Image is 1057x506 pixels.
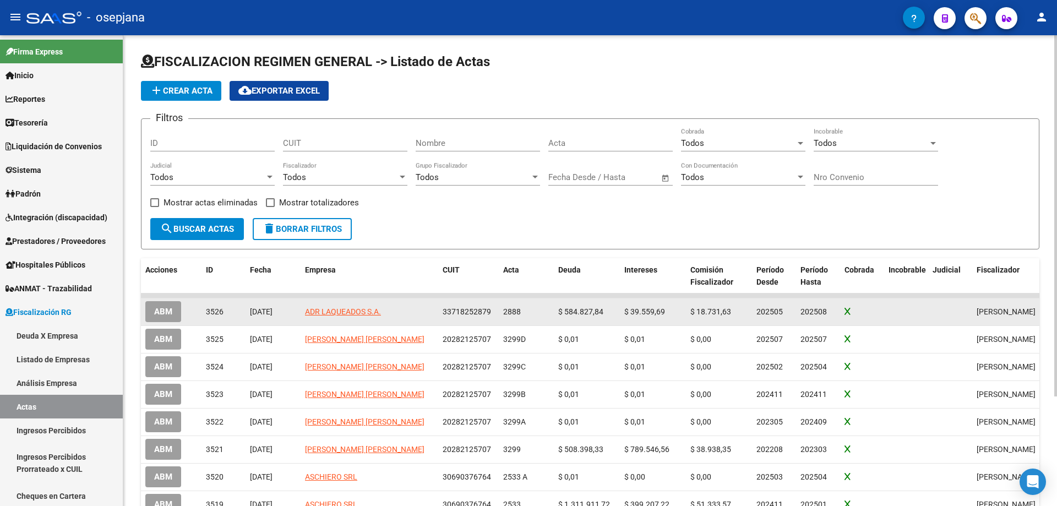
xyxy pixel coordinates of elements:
span: Hospitales Públicos [6,259,85,271]
span: Padrón [6,188,41,200]
span: ANMAT - Trazabilidad [6,282,92,295]
span: $ 789.546,56 [624,445,669,454]
span: [DATE] [250,445,273,454]
span: Incobrable [889,265,926,274]
span: 20282125707 [443,417,491,426]
span: Empresa [305,265,336,274]
span: Acciones [145,265,177,274]
span: $ 584.827,84 [558,307,603,316]
datatable-header-cell: Empresa [301,258,438,295]
mat-icon: cloud_download [238,84,252,97]
span: Judicial [933,265,961,274]
datatable-header-cell: Acta [499,258,554,295]
datatable-header-cell: Acciones [141,258,201,295]
span: Tesorería [6,117,48,129]
span: $ 0,01 [624,390,645,399]
span: Bento Da Silva Tulio [977,362,1036,371]
span: [DATE] [250,472,273,481]
span: 202503 [756,472,783,481]
span: ABM [154,472,172,482]
span: Gonzalez Lautaro [977,307,1036,316]
mat-icon: menu [9,10,22,24]
span: ASCHIERO SRL [305,472,357,481]
span: 2888 [503,307,521,316]
span: Todos [150,172,173,182]
span: 3299A [503,417,526,426]
span: Inicio [6,69,34,81]
span: Gonzalez Lautaro [977,472,1036,481]
span: ID [206,265,213,274]
span: $ 0,01 [624,362,645,371]
span: $ 0,01 [558,417,579,426]
span: 20282125707 [443,445,491,454]
span: $ 0,01 [558,390,579,399]
span: 3299 [503,445,521,454]
span: $ 0,00 [690,335,711,344]
span: [DATE] [250,362,273,371]
span: 3521 [206,445,224,454]
span: Fecha [250,265,271,274]
datatable-header-cell: Fecha [246,258,301,295]
span: 202411 [756,390,783,399]
datatable-header-cell: ID [201,258,246,295]
span: Todos [416,172,439,182]
span: 20282125707 [443,362,491,371]
span: Fiscalizador [977,265,1020,274]
span: $ 508.398,33 [558,445,603,454]
button: Exportar EXCEL [230,81,329,101]
span: Integración (discapacidad) [6,211,107,224]
span: Mostrar actas eliminadas [164,196,258,209]
datatable-header-cell: Intereses [620,258,686,295]
datatable-header-cell: Incobrable [884,258,928,295]
mat-icon: person [1035,10,1048,24]
datatable-header-cell: Deuda [554,258,620,295]
span: Deuda [558,265,581,274]
span: Todos [814,138,837,148]
span: $ 38.938,35 [690,445,731,454]
datatable-header-cell: Fiscalizador [972,258,1055,295]
span: ABM [154,362,172,372]
span: [DATE] [250,390,273,399]
span: Bento Da Silva Tulio [977,390,1036,399]
span: 33718252879 [443,307,491,316]
span: [PERSON_NAME] [PERSON_NAME] [305,445,424,454]
mat-icon: search [160,222,173,235]
span: Exportar EXCEL [238,86,320,96]
datatable-header-cell: Período Hasta [796,258,840,295]
button: ABM [145,384,181,404]
button: ABM [145,329,181,349]
span: Acta [503,265,519,274]
span: Cobrada [844,265,874,274]
datatable-header-cell: CUIT [438,258,499,295]
button: Buscar Actas [150,218,244,240]
span: 3525 [206,335,224,344]
button: ABM [145,411,181,432]
span: Fiscalización RG [6,306,72,318]
span: $ 0,00 [690,472,711,481]
span: 202409 [800,417,827,426]
span: 3299B [503,390,526,399]
span: CUIT [443,265,460,274]
span: $ 0,01 [624,417,645,426]
span: 3526 [206,307,224,316]
span: Borrar Filtros [263,224,342,234]
div: Open Intercom Messenger [1020,469,1046,495]
span: $ 0,00 [690,362,711,371]
span: Bento Da Silva Tulio [977,335,1036,344]
button: ABM [145,439,181,459]
span: 3520 [206,472,224,481]
datatable-header-cell: Período Desde [752,258,796,295]
span: Liquidación de Convenios [6,140,102,153]
span: $ 0,01 [624,335,645,344]
span: 3299C [503,362,526,371]
button: Crear Acta [141,81,221,101]
button: ABM [145,466,181,487]
span: ABM [154,390,172,400]
span: [DATE] [250,307,273,316]
span: $ 0,01 [558,362,579,371]
span: Comisión Fiscalizador [690,265,733,287]
span: Firma Express [6,46,63,58]
span: ABM [154,335,172,345]
span: Mostrar totalizadores [279,196,359,209]
span: Todos [681,172,704,182]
